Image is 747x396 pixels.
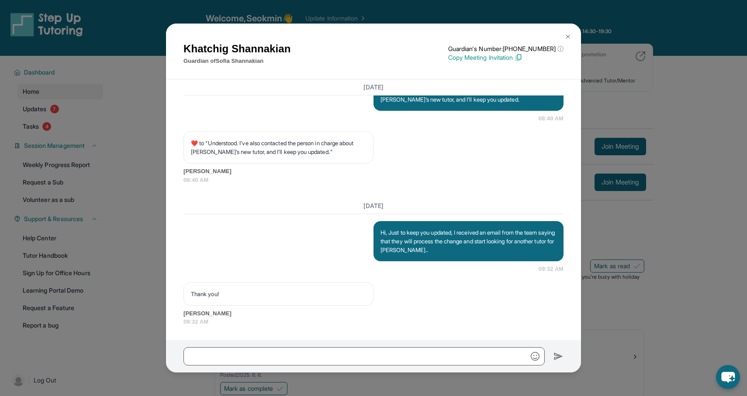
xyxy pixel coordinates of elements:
p: Guardian's Number: [PHONE_NUMBER] [448,44,564,53]
h3: [DATE] [183,83,564,92]
p: Guardian of Sofia Shannakian [183,57,290,65]
span: 08:40 AM [183,176,564,184]
span: 09:32 AM [183,317,564,326]
button: chat-button [716,365,740,389]
p: Thank you! [191,290,366,298]
img: Emoji [531,352,539,361]
h1: Khatchig Shannakian [183,41,290,57]
span: 08:40 AM [539,114,564,123]
span: 09:32 AM [539,265,564,273]
h3: [DATE] [183,201,564,210]
img: Send icon [553,351,564,362]
p: Hi, Just to keep you updated, I received an email from the team saying that they will process the... [380,228,557,254]
span: ⓘ [557,44,564,53]
span: [PERSON_NAME] [183,167,564,176]
img: Close Icon [564,33,571,40]
p: ​❤️​ to “ Understood. I’ve also contacted the person in charge about [PERSON_NAME]’s new tutor, a... [191,139,366,156]
img: Copy Icon [515,54,522,61]
p: Copy Meeting Invitation [448,53,564,62]
span: [PERSON_NAME] [183,309,564,318]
